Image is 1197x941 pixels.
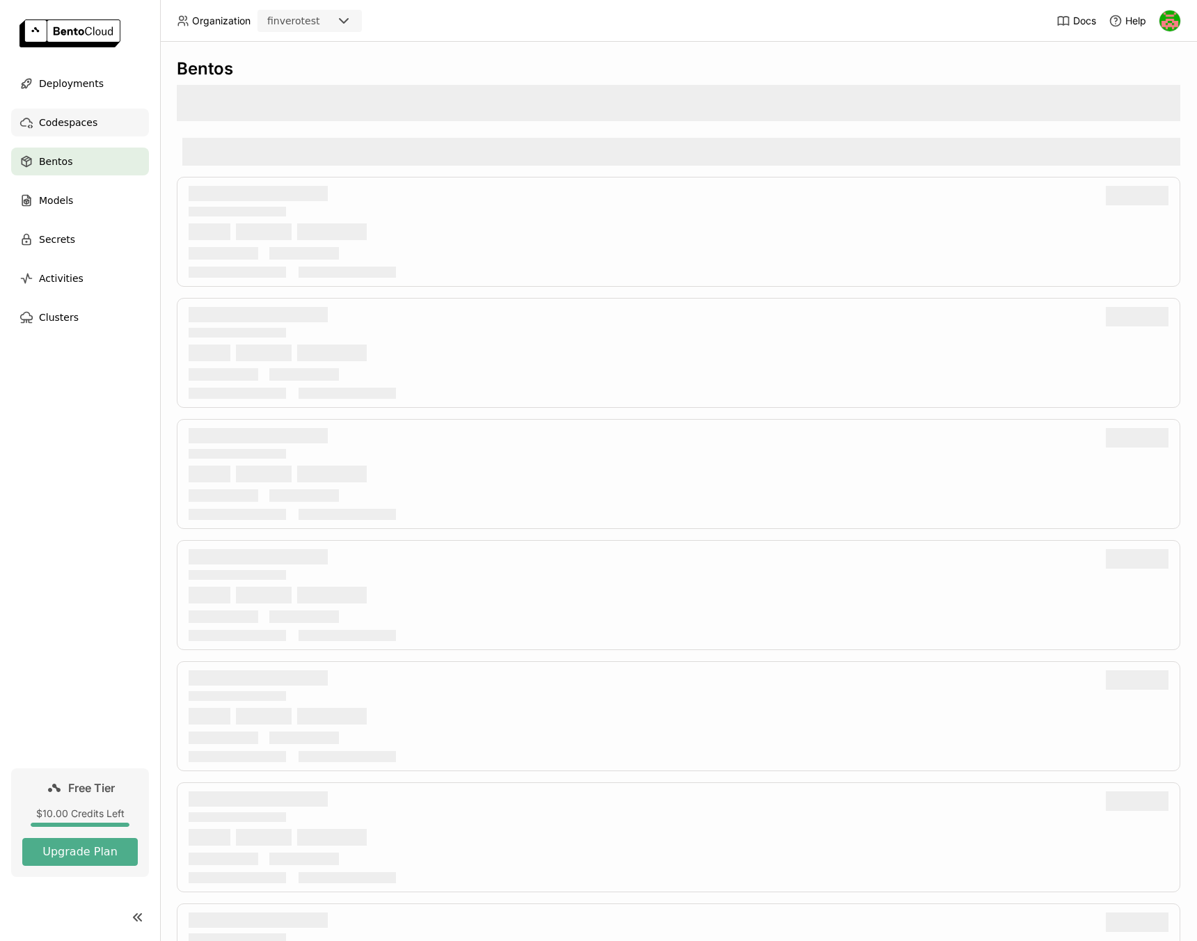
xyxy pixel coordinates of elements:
[39,75,104,92] span: Deployments
[1159,10,1180,31] img: Eduardo Benitez
[11,303,149,331] a: Clusters
[39,270,84,287] span: Activities
[39,192,73,209] span: Models
[11,148,149,175] a: Bentos
[11,109,149,136] a: Codespaces
[322,15,323,29] input: Selected finverotest.
[68,781,115,795] span: Free Tier
[1073,15,1096,27] span: Docs
[11,187,149,214] a: Models
[11,70,149,97] a: Deployments
[39,114,97,131] span: Codespaces
[1109,14,1146,28] div: Help
[39,153,72,170] span: Bentos
[11,768,149,877] a: Free Tier$10.00 Credits LeftUpgrade Plan
[192,15,251,27] span: Organization
[22,838,138,866] button: Upgrade Plan
[1056,14,1096,28] a: Docs
[39,231,75,248] span: Secrets
[22,807,138,820] div: $10.00 Credits Left
[39,309,79,326] span: Clusters
[19,19,120,47] img: logo
[11,226,149,253] a: Secrets
[267,14,320,28] div: finverotest
[1125,15,1146,27] span: Help
[11,264,149,292] a: Activities
[177,58,1180,79] div: Bentos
